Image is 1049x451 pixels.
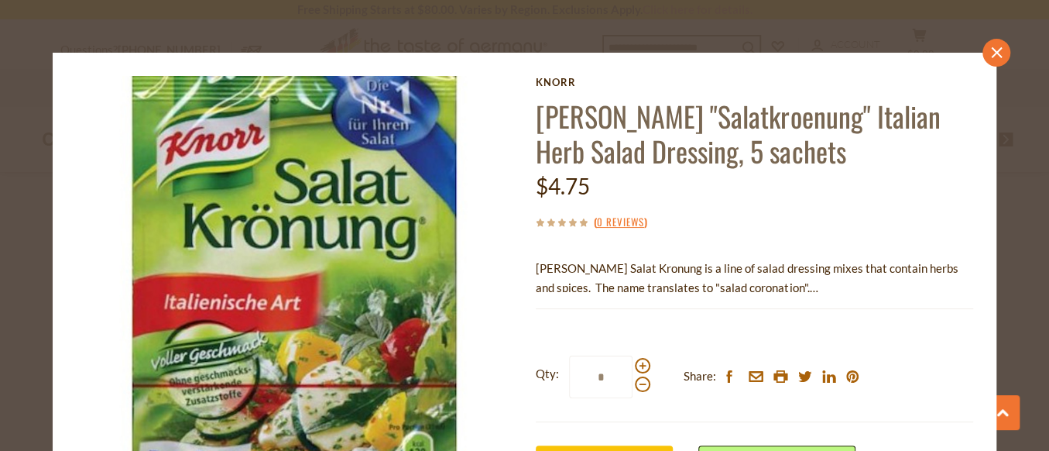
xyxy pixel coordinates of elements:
a: 0 Reviews [597,214,644,231]
strong: Qty: [536,364,559,384]
a: [PERSON_NAME] "Salatkroenung" Italian Herb Salad Dressing, 5 sachets [536,95,940,171]
input: Qty: [569,356,632,398]
p: [PERSON_NAME] Salat Kronung is a line of salad dressing mixes that contain herbs and spices. The ... [536,259,973,298]
span: Share: [684,367,716,386]
span: ( ) [594,214,647,229]
a: Knorr [536,76,973,88]
span: $4.75 [536,173,590,199]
